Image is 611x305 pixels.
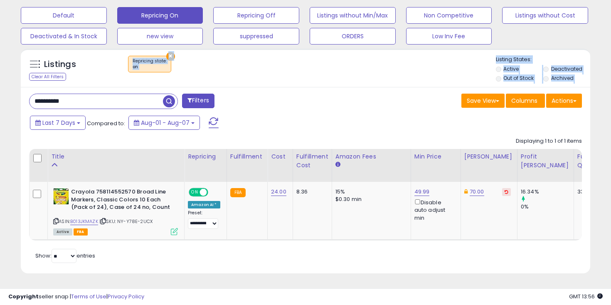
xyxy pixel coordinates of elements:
button: Listings without Min/Max [310,7,396,24]
button: Save View [461,94,505,108]
div: Preset: [188,210,220,229]
img: 51u5z18UWTL._SL40_.jpg [53,188,69,205]
span: Aug-01 - Aug-07 [141,119,190,127]
span: Show: entries [35,252,95,260]
p: Listing States: [496,56,591,64]
a: 24.00 [271,188,286,196]
button: Default [21,7,107,24]
a: B013JKMAZK [70,218,98,225]
button: ORDERS [310,28,396,45]
button: Aug-01 - Aug-07 [128,116,200,130]
small: FBA [230,188,246,197]
span: OFF [207,189,220,196]
button: Listings without Cost [502,7,588,24]
a: 49.99 [414,188,430,196]
span: FBA [74,228,88,236]
span: | SKU: NY-Y78E-2UCX [99,218,153,225]
div: Amazon Fees [335,152,407,161]
span: Columns [511,97,537,105]
div: Min Price [414,152,457,161]
button: Last 7 Days [30,116,86,130]
label: Deactivated [551,65,582,72]
div: Fulfillment Cost [296,152,328,170]
button: Deactivated & In Stock [21,28,107,45]
div: 15% [335,188,404,196]
button: Non Competitive [406,7,492,24]
div: Repricing [188,152,223,161]
a: 70.00 [470,188,484,196]
small: Amazon Fees. [335,161,340,169]
button: Filters [182,94,214,108]
label: Out of Stock [503,74,534,82]
div: Profit [PERSON_NAME] [521,152,570,170]
button: Actions [546,94,582,108]
div: $0.30 min [335,196,404,203]
span: Repricing state : [133,58,167,70]
div: 8.36 [296,188,325,196]
h5: Listings [44,59,76,70]
span: Last 7 Days [42,119,75,127]
strong: Copyright [8,293,39,300]
span: 2025-08-15 13:56 GMT [569,293,603,300]
button: Low Inv Fee [406,28,492,45]
div: Disable auto adjust min [414,198,454,222]
b: Crayola 758114552570 Broad Line Markers, Classic Colors 10 Each (Pack of 24), Case of 24 no, Count [71,188,172,213]
button: × [166,52,175,61]
div: 16.34% [521,188,574,196]
a: Privacy Policy [108,293,144,300]
div: Fulfillment [230,152,264,161]
label: Archived [551,74,574,82]
span: Compared to: [87,119,125,127]
div: Displaying 1 to 1 of 1 items [516,137,582,145]
button: suppressed [213,28,299,45]
div: Amazon AI * [188,201,220,208]
div: Title [51,152,181,161]
div: Cost [271,152,289,161]
div: seller snap | | [8,293,144,301]
span: All listings currently available for purchase on Amazon [53,228,72,236]
div: 0% [521,203,574,211]
label: Active [503,65,519,72]
button: Columns [506,94,545,108]
div: on [133,64,167,70]
button: Repricing On [117,7,203,24]
span: ON [190,189,200,196]
div: [PERSON_NAME] [464,152,514,161]
div: ASIN: [53,188,178,234]
a: Terms of Use [71,293,106,300]
button: Repricing Off [213,7,299,24]
div: 33 [577,188,603,196]
button: new view [117,28,203,45]
div: Fulfillable Quantity [577,152,606,170]
div: Clear All Filters [29,73,66,81]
